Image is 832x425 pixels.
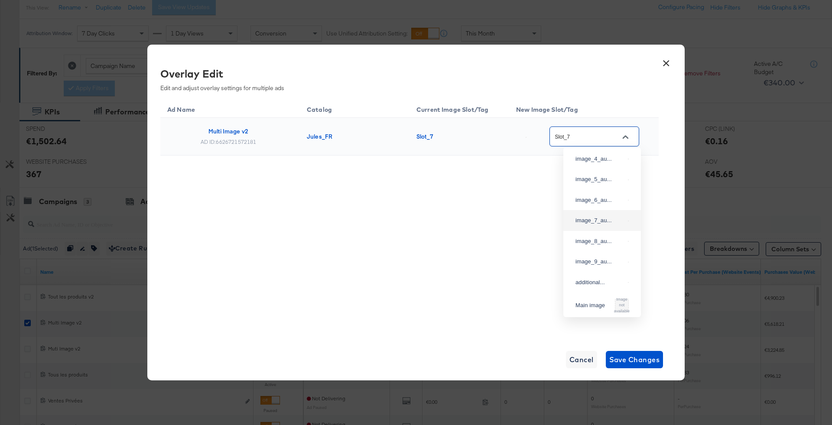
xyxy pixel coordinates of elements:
[307,133,399,140] div: Jules_FR
[160,66,652,81] div: Overlay Edit
[160,66,652,92] div: Edit and adjust overlay settings for multiple ads
[167,106,206,114] span: Ad Name
[606,351,663,368] button: Save Changes
[575,237,624,246] div: image_8_au...
[575,175,624,184] div: image_5_au...
[575,301,611,310] div: Main image
[509,99,659,118] th: New Image Slot/Tag
[658,53,674,69] button: ×
[566,351,597,368] button: Cancel
[416,133,499,140] div: Slot_7
[619,130,632,143] button: Close
[609,354,660,366] span: Save Changes
[614,297,630,315] span: Image not available
[575,278,624,287] div: additional...
[575,196,624,204] div: image_6_au...
[569,354,594,366] span: Cancel
[575,216,624,225] div: image_7_au...
[575,155,624,163] div: image_4_au...
[201,138,257,145] div: AD ID: 6626721572181
[307,106,343,114] span: Catalog
[208,128,248,135] div: Multi Image v2
[575,257,624,266] div: image_9_au...
[409,99,509,118] th: Current Image Slot/Tag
